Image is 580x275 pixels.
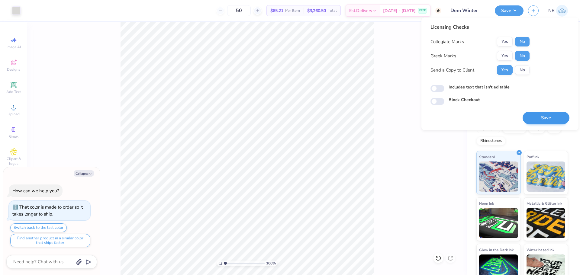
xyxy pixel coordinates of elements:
div: Licensing Checks [430,24,530,31]
button: Save [523,112,569,124]
span: Total [328,8,337,14]
input: Untitled Design [446,5,490,17]
span: $3,260.50 [307,8,326,14]
div: Send a Copy to Client [430,67,474,74]
label: Includes text that isn't editable [449,84,510,90]
button: Yes [497,37,513,46]
div: Collegiate Marks [430,38,464,45]
span: Neon Ink [479,200,494,206]
button: No [515,51,530,61]
img: Standard [479,161,518,192]
button: Save [495,5,524,16]
img: Puff Ink [527,161,565,192]
span: Clipart & logos [3,156,24,166]
label: Block Checkout [449,97,480,103]
button: No [515,37,530,46]
span: Per Item [285,8,300,14]
span: $65.21 [270,8,283,14]
button: Yes [497,65,513,75]
span: Add Text [6,89,21,94]
button: Yes [497,51,513,61]
span: FREE [419,8,426,13]
span: Metallic & Glitter Ink [527,200,562,206]
img: Niki Roselle Tendencia [556,5,568,17]
button: Find another product in a similar color that ships faster [10,234,90,247]
input: – – [227,5,251,16]
div: How can we help you? [12,188,59,194]
span: Glow in the Dark Ink [479,247,514,253]
span: Designs [7,67,20,72]
div: Greek Marks [430,53,456,59]
span: Est. Delivery [349,8,372,14]
img: Neon Ink [479,208,518,238]
button: No [515,65,530,75]
a: NR [548,5,568,17]
span: Puff Ink [527,154,539,160]
div: Rhinestones [476,136,506,145]
span: 100 % [266,261,276,266]
button: Collapse [74,170,94,177]
span: Image AI [7,45,21,50]
span: Greek [9,134,18,139]
span: Water based Ink [527,247,554,253]
span: [DATE] - [DATE] [383,8,416,14]
img: Metallic & Glitter Ink [527,208,565,238]
span: NR [548,7,555,14]
div: That color is made to order so it takes longer to ship. [12,204,83,217]
span: Standard [479,154,495,160]
span: Upload [8,112,20,117]
button: Switch back to the last color [10,223,67,232]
